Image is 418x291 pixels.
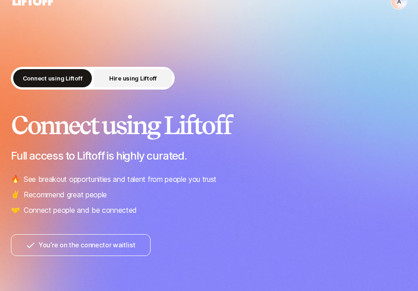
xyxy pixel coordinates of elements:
span: ✌️ [11,189,20,201]
p: Full access to Liftoff is highly curated. [11,150,407,162]
span: 🤝 [11,204,20,216]
span: 🔥 [11,173,20,185]
button: You’re on the connector waitlist [11,234,151,256]
p: Hire using Liftoff [109,74,157,83]
p: Recommend great people [24,189,107,201]
p: Connect using Liftoff [23,74,83,83]
p: See breakout opportunities and talent from people you trust [24,173,217,185]
h2: Connect using Liftoff [11,111,407,139]
p: Connect people and be connected [24,204,137,216]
